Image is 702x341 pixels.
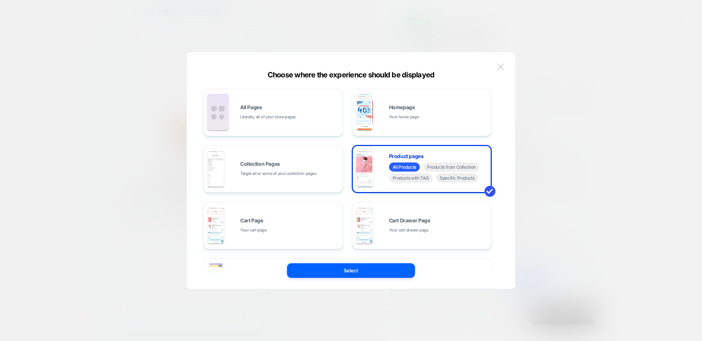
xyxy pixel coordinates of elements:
[436,173,478,183] span: Specific Products
[389,227,429,234] span: Your cart drawer page
[389,114,419,120] span: Your home page
[7,88,137,132] img: navigation helm
[389,162,420,172] span: All Products
[287,263,415,278] button: Select
[423,162,479,172] span: Products from Collection
[7,163,137,183] span: The URL that was requested has a redirect rule that does not align with your targeted experience.
[389,105,415,110] span: Homepage
[497,64,504,70] img: close
[389,218,430,223] span: Cart Drawer Page
[187,70,515,79] div: Choose where the experience should be displayed
[7,143,137,156] span: Ahoy Sailor
[7,190,137,203] span: Please choose a different page from the list above.
[389,173,433,183] span: Products with TAG
[389,154,424,159] span: Product pages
